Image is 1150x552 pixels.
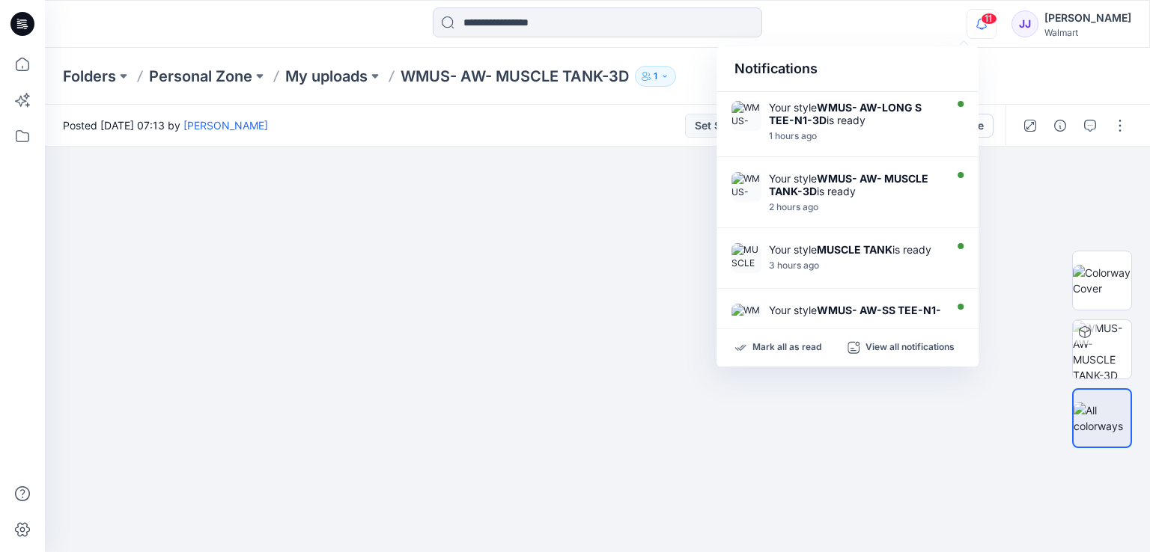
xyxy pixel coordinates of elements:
div: Tuesday, August 19, 2025 07:16 [769,202,941,212]
div: Tuesday, August 19, 2025 08:32 [769,131,941,141]
div: JJ [1011,10,1038,37]
span: Posted [DATE] 07:13 by [63,117,268,133]
div: Your style is ready [769,172,941,197]
div: Your style is ready [769,304,941,329]
button: Details [1048,114,1072,138]
strong: WMUS- AW-SS TEE-N1-3D [769,304,941,329]
a: Personal Zone [149,66,252,87]
p: View all notifications [865,341,955,355]
strong: MUSCLE TANK [817,243,892,256]
img: Colorway Cover [1073,265,1131,296]
img: MUSCLE TANK [731,243,761,273]
p: Mark all as read [752,341,821,355]
a: My uploads [285,66,368,87]
img: eyJhbGciOiJIUzI1NiIsImtpZCI6IjAiLCJzbHQiOiJzZXMiLCJ0eXAiOiJKV1QifQ.eyJkYXRhIjp7InR5cGUiOiJzdG9yYW... [223,125,972,552]
div: Your style is ready [769,243,941,256]
div: Notifications [717,46,979,92]
div: Walmart [1044,27,1131,38]
div: [PERSON_NAME] [1044,9,1131,27]
strong: WMUS- AW-LONG S TEE-N1-3D [769,101,922,126]
a: Folders [63,66,116,87]
button: 1 [635,66,676,87]
img: WMUS- AW-LONG S TEE-N1-3D [731,101,761,131]
img: WMUS- AW-SS TEE-N1-3D [731,304,761,334]
p: 1 [654,68,657,85]
strong: WMUS- AW- MUSCLE TANK-3D [769,172,928,197]
span: 11 [981,13,997,25]
img: All colorways [1074,402,1131,434]
a: [PERSON_NAME] [183,119,268,132]
p: WMUS- AW- MUSCLE TANK-3D [401,66,629,87]
div: Tuesday, August 19, 2025 07:10 [769,260,941,271]
img: WMUS- AW- MUSCLE TANK-3D Blue Clove [1073,320,1131,378]
div: Your style is ready [769,101,941,126]
img: WMUS- AW- MUSCLE TANK-3D [731,172,761,202]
